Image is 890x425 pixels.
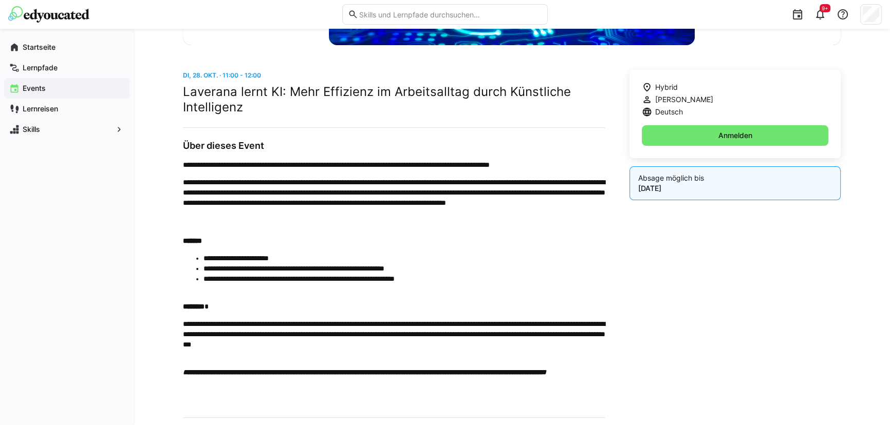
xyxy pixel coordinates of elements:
[655,107,683,117] span: Deutsch
[183,71,261,79] span: Di, 28. Okt. · 11:00 - 12:00
[358,10,542,19] input: Skills und Lernpfade durchsuchen…
[655,82,678,92] span: Hybrid
[655,94,713,105] span: [PERSON_NAME]
[717,130,754,141] span: Anmelden
[642,125,828,146] button: Anmelden
[822,5,828,11] span: 9+
[183,84,605,115] h2: Laverana lernt KI: Mehr Effizienz im Arbeitsalltag durch Künstliche Intelligenz
[183,140,605,151] h3: Über dieses Event
[638,183,832,194] p: [DATE]
[638,173,832,183] p: Absage möglich bis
